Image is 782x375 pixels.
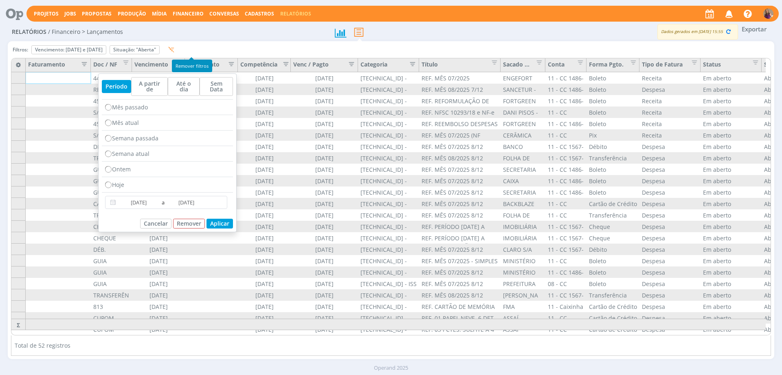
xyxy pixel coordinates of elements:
div: Conta [545,58,586,72]
div: Em aberto [701,129,762,141]
div: Em aberto [701,175,762,186]
div: [DATE] [291,84,358,95]
div: [DATE] [291,152,358,164]
div: [DATE] [238,129,291,141]
div: [TECHNICAL_ID] - INSS Colaboradores [358,164,419,175]
div: CLARO S/A [501,244,545,255]
div: [DATE] [238,84,291,95]
div: Débito Automático [586,244,639,255]
div: 11 - CC 1567-4 - [GEOGRAPHIC_DATA] [545,232,586,244]
div: FORTGREEN COMERCIAL AGRICOLA LTDA [501,95,545,107]
div: Boleto [586,278,639,289]
div: Boleto [586,95,639,107]
div: 11 - CC 1567-4 - [GEOGRAPHIC_DATA] [545,152,586,164]
div: IMOBILIÁRIA MASTER - [PERSON_NAME] [501,221,545,232]
div: 813 [91,301,132,312]
div: Despesa [639,289,701,301]
div: [DATE] [291,72,358,84]
div: Despesa [639,301,701,312]
button: Editar filtro para Coluna Título [486,60,498,68]
div: [DATE] [291,107,358,118]
button: Jobs [62,11,79,17]
div: REF. MÊS 07/2025 8/12 [419,141,501,152]
div: Boleto [586,164,639,175]
div: [TECHNICAL_ID] - ISS [358,278,419,289]
div: [DATE] [238,175,291,186]
div: [DATE] [238,107,291,118]
div: REF. MÊS 08/2025 8/12 [419,152,501,164]
div: TRANSF. BANCÁRIA [91,152,132,164]
div: REF. MÊS 07/2025 8/12 [419,186,501,198]
div: Título [419,58,501,72]
button: Produção [115,11,149,17]
a: Relatórios [280,10,311,17]
div: CHEQUE [91,221,132,232]
div: BANCO SANTANDER BRASIL S.A. [501,141,545,152]
div: [DATE] [291,266,358,278]
div: GUIA [91,255,132,266]
div: REF. REFORMULAÇÃO DE [PERSON_NAME] [419,95,501,107]
button: Projetos [31,11,61,17]
div: [DATE] [291,129,358,141]
div: [DATE] [132,301,185,312]
div: TRANSF. BANCÁRIA [91,209,132,221]
div: 11 - CC 46458-5 - [GEOGRAPHIC_DATA] [545,209,586,221]
div: REF. PERÍODO [DATE] A [DATE] (COMISSÃO + IPTU) 8/12 [419,232,501,244]
input: Data inicial [118,197,160,207]
div: 4513 [91,95,132,107]
div: [DATE] [238,232,291,244]
button: Vencimento: [DATE] e [DATE] [31,45,106,54]
div: [DATE] [291,95,358,107]
div: [TECHNICAL_ID] - JOB [358,95,419,107]
div: 11 - CC 1567-4 - [GEOGRAPHIC_DATA] [545,244,586,255]
div: Em aberto [701,266,762,278]
div: [DATE] [238,72,291,84]
div: Receita [639,107,701,118]
div: [DATE] [238,244,291,255]
div: BACKBLAZE [501,198,545,209]
div: [PERSON_NAME] [501,289,545,301]
button: A [763,7,774,21]
div: 11 - CC 46458-5 - [GEOGRAPHIC_DATA] [545,312,586,324]
div: [TECHNICAL_ID] - Adiantamento [358,152,419,164]
div: Semana passada [102,131,233,146]
div: [DATE] [238,278,291,289]
div: [DATE] [291,141,358,152]
div: [TECHNICAL_ID] - FEE [358,72,419,84]
div: FMA ELETROELETRÔNICOS LTDA [501,301,545,312]
div: 11 - CC 1486-9 - [GEOGRAPHIC_DATA] [545,72,586,84]
div: CAIXA ECONÔMICA FEDERAL [501,175,545,186]
div: IMOBILIÁRIA MASTER - [PERSON_NAME] [501,232,545,244]
div: Em aberto [701,152,762,164]
div: Em aberto [701,186,762,198]
div: [TECHNICAL_ID] - Doméstica - Vale Transporte [358,84,419,95]
div: Doc / NF [91,58,132,72]
button: Editar filtro para Coluna Conta [572,60,584,68]
div: [DATE] [291,186,358,198]
div: Despesa [639,152,701,164]
div: [DATE] [238,209,291,221]
span: a [160,197,165,207]
div: RECIBO [91,84,132,95]
div: [TECHNICAL_ID] - MKLR [358,255,419,266]
div: [DATE] [291,312,358,324]
div: Boleto [586,72,639,84]
span: Relatórios [12,29,46,36]
div: [TECHNICAL_ID] - Tarifa Pacote Serviços [358,141,419,152]
button: Situação: "Aberta" [110,45,160,54]
button: Aplicar [206,219,233,229]
div: [DATE] [132,312,185,324]
div: FORTGREEN COMERCIAL AGRICOLA LTDA [501,118,545,129]
a: Conversas [209,10,239,17]
div: ASSAÍ ATACADISTA - SENDAS DISTRIBUIDORA S/A [501,312,545,324]
div: Em aberto [701,221,762,232]
img: A [763,9,773,19]
div: Despesa [639,198,701,209]
div: Em aberto [701,84,762,95]
div: [TECHNICAL_ID] - FGTS Colaboradores [358,175,419,186]
div: Em aberto [701,118,762,129]
div: Débito Automático [586,141,639,152]
div: Boleto [586,107,639,118]
div: FOLHA DE PAGAMENTO [501,209,545,221]
div: REF. MÊS 07/2025 8/12 [419,278,501,289]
